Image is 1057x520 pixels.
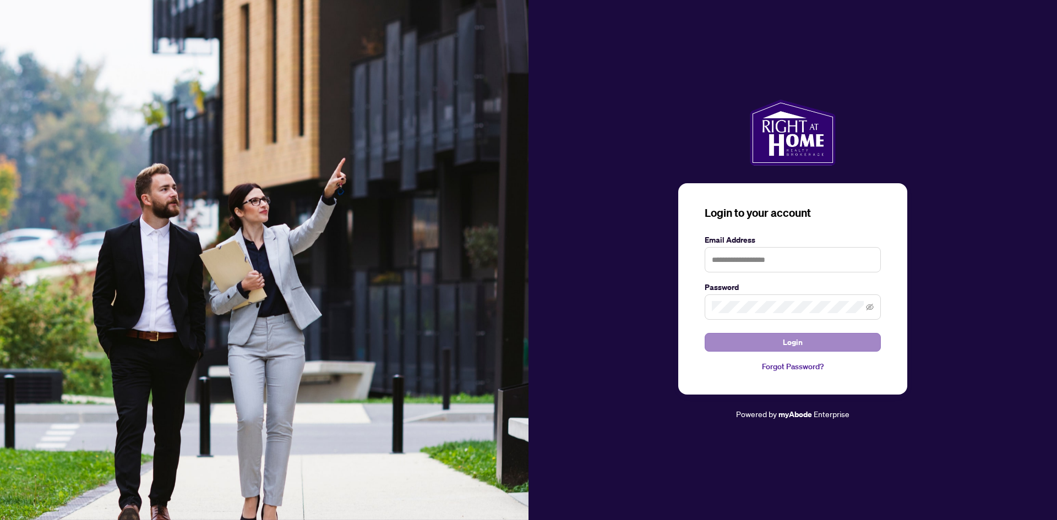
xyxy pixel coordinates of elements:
h3: Login to your account [705,205,881,221]
label: Password [705,281,881,293]
span: Powered by [736,409,777,419]
span: Login [783,333,803,351]
button: Login [705,333,881,352]
label: Email Address [705,234,881,246]
span: Enterprise [814,409,849,419]
img: ma-logo [750,100,835,166]
a: Forgot Password? [705,360,881,373]
a: myAbode [778,408,812,420]
span: eye-invisible [866,303,874,311]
